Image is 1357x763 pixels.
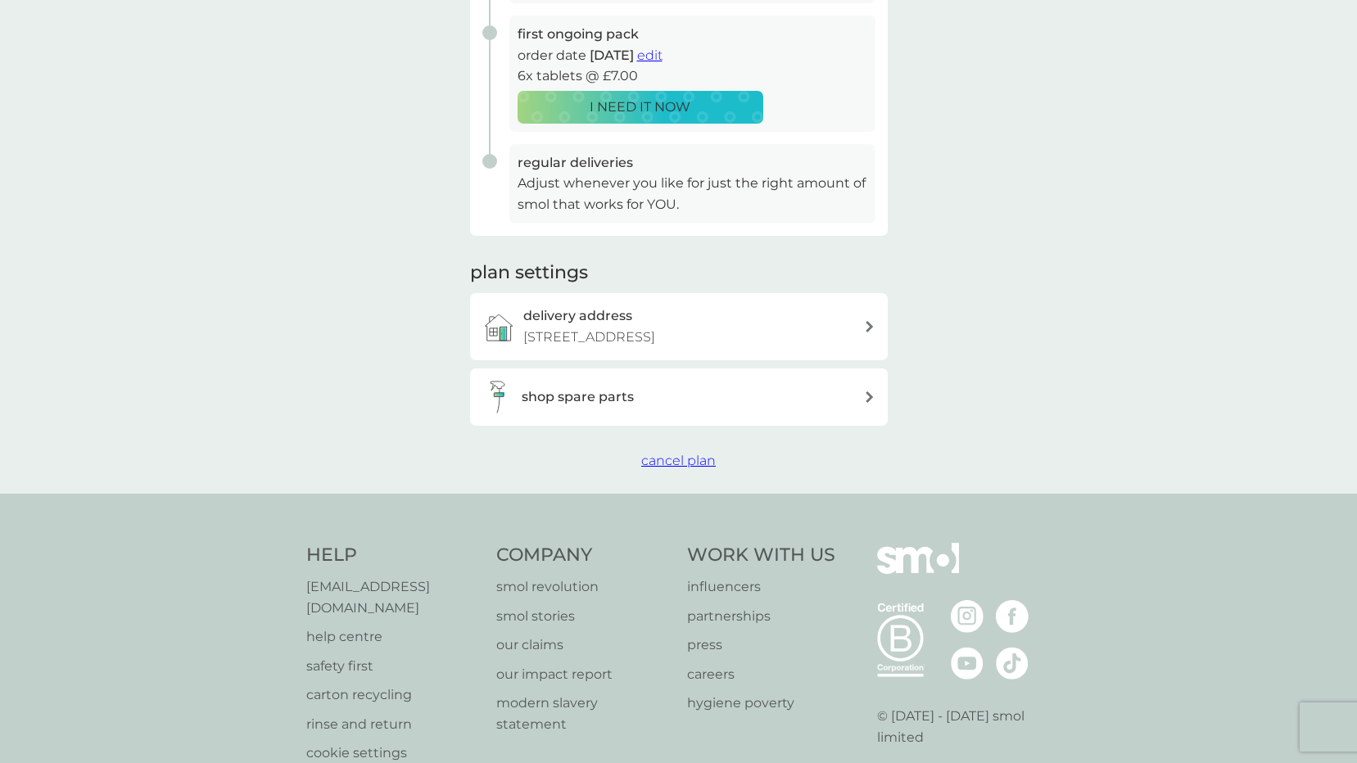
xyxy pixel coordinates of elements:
[522,386,634,408] h3: shop spare parts
[518,91,763,124] button: I NEED IT NOW
[590,47,634,63] span: [DATE]
[687,664,835,685] a: careers
[687,576,835,598] a: influencers
[518,173,867,214] p: Adjust whenever you like for just the right amount of smol that works for YOU.
[996,647,1029,679] img: visit the smol Tiktok page
[877,543,959,598] img: smol
[306,543,481,568] h4: Help
[637,45,663,66] button: edit
[496,664,671,685] a: our impact report
[496,543,671,568] h4: Company
[523,327,655,348] p: [STREET_ADDRESS]
[687,693,835,714] a: hygiene poverty
[951,647,984,679] img: visit the smol Youtube page
[518,65,867,87] p: 6x tablets @ £7.00
[687,634,835,656] a: press
[641,450,716,472] button: cancel plan
[951,600,984,633] img: visit the smol Instagram page
[996,600,1029,633] img: visit the smol Facebook page
[590,97,690,118] p: I NEED IT NOW
[518,45,867,66] p: order date
[641,453,716,468] span: cancel plan
[470,260,588,286] h2: plan settings
[470,293,888,359] a: delivery address[STREET_ADDRESS]
[877,706,1052,747] p: © [DATE] - [DATE] smol limited
[306,656,481,677] a: safety first
[306,576,481,618] a: [EMAIL_ADDRESS][DOMAIN_NAME]
[518,24,867,45] h3: first ongoing pack
[306,626,481,648] a: help centre
[496,693,671,734] a: modern slavery statement
[523,305,632,327] h3: delivery address
[470,368,888,426] button: shop spare parts
[687,606,835,627] a: partnerships
[496,576,671,598] a: smol revolution
[306,684,481,706] a: carton recycling
[496,606,671,627] a: smol stories
[496,634,671,656] a: our claims
[637,47,663,63] span: edit
[687,543,835,568] h4: Work With Us
[306,714,481,735] a: rinse and return
[518,152,867,174] h3: regular deliveries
